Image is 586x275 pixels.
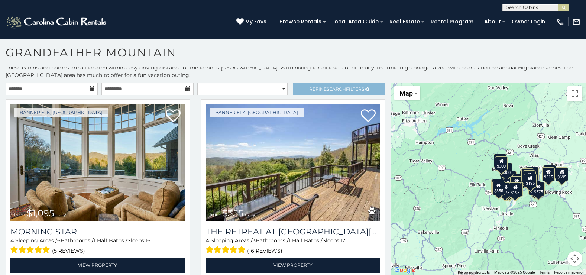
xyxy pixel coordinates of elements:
[245,212,255,217] span: daily
[392,265,417,275] img: Google
[508,16,549,27] a: Owner Login
[526,167,539,181] div: $485
[556,18,564,26] img: phone-regular-white.png
[572,18,580,26] img: mail-regular-white.png
[210,212,221,217] span: from
[524,174,537,188] div: $195
[210,108,304,117] a: Banner Elk, [GEOGRAPHIC_DATA]
[567,251,582,266] button: Map camera controls
[528,181,541,195] div: $375
[554,270,584,274] a: Report a map error
[328,16,382,27] a: Local Area Guide
[399,89,413,97] span: Map
[511,176,523,190] div: $375
[289,237,323,244] span: 1 Half Baths /
[206,104,381,221] a: The Retreat at Mountain Meadows from $355 daily
[57,237,61,244] span: 6
[10,104,185,221] a: Morning Star from $1,095 daily
[543,165,556,179] div: $675
[94,237,127,244] span: 1 Half Baths /
[501,171,517,185] div: $1,095
[253,237,256,244] span: 3
[309,86,364,92] span: Refine Filters
[427,16,477,27] a: Rental Program
[499,183,511,197] div: $375
[10,104,185,221] img: Morning Star
[386,16,424,27] a: Real Estate
[14,108,108,117] a: Banner Elk, [GEOGRAPHIC_DATA]
[501,179,514,193] div: $300
[523,170,535,184] div: $199
[494,154,506,168] div: $425
[542,167,555,181] div: $315
[10,237,185,256] div: Sleeping Areas / Bathrooms / Sleeps:
[236,18,268,26] a: My Favs
[276,16,325,27] a: Browse Rentals
[206,237,381,256] div: Sleeping Areas / Bathrooms / Sleeps:
[10,258,185,273] a: View Property
[14,212,25,217] span: from
[293,82,385,95] a: RefineSearchFilters
[206,104,381,221] img: The Retreat at Mountain Meadows
[327,86,346,92] span: Search
[509,183,522,197] div: $195
[539,270,550,274] a: Terms (opens in new tab)
[522,168,534,182] div: $325
[56,212,66,217] span: daily
[27,208,54,219] span: $1,095
[206,237,209,244] span: 4
[492,181,505,195] div: $355
[340,237,345,244] span: 12
[145,237,150,244] span: 16
[245,18,266,26] span: My Favs
[52,246,85,256] span: (5 reviews)
[206,227,381,237] h3: The Retreat at Mountain Meadows
[495,156,508,171] div: $300
[206,227,381,237] a: The Retreat at [GEOGRAPHIC_DATA][PERSON_NAME]
[394,86,420,100] button: Change map style
[10,237,14,244] span: 4
[247,246,282,256] span: (16 reviews)
[492,179,504,193] div: $420
[480,16,505,27] a: About
[556,167,569,181] div: $695
[567,86,582,101] button: Toggle fullscreen view
[10,227,185,237] a: Morning Star
[166,109,181,124] a: Add to favorites
[392,265,417,275] a: Open this area in Google Maps (opens a new window)
[494,270,535,274] span: Map data ©2025 Google
[6,14,109,29] img: White-1-2.png
[222,208,243,219] span: $355
[206,258,381,273] a: View Property
[512,174,525,188] div: $305
[458,270,490,275] button: Keyboard shortcuts
[532,182,545,196] div: $375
